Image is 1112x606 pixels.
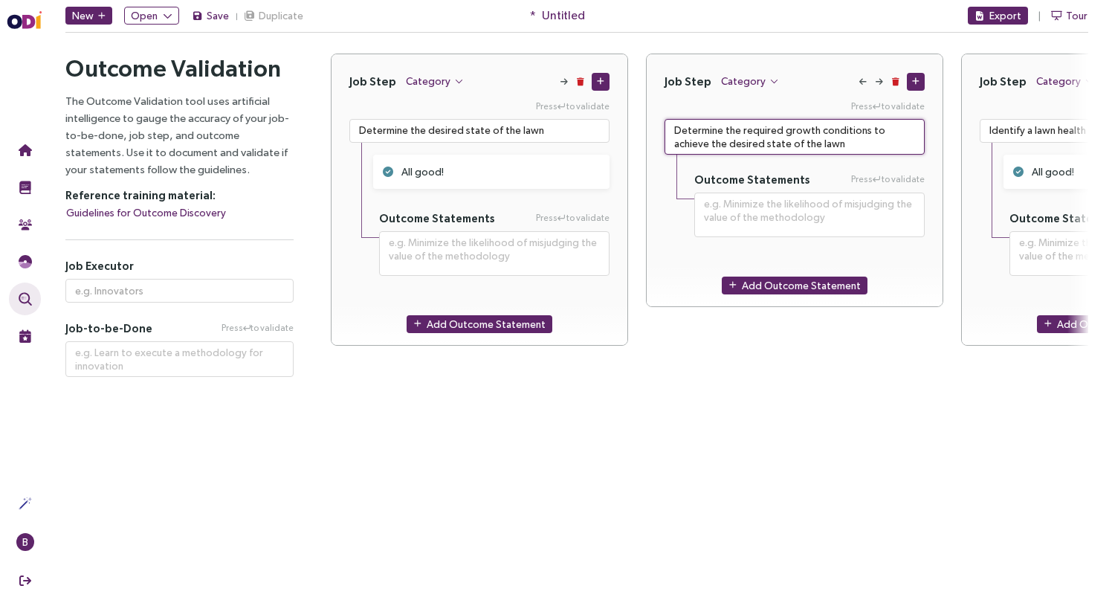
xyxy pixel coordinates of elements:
[9,171,41,204] button: Training
[19,329,32,343] img: Live Events
[694,173,810,187] h5: Outcome Statements
[222,321,294,335] span: Press to validate
[19,218,32,231] img: Community
[720,72,780,90] button: Category
[349,74,396,88] h4: Job Step
[858,77,868,88] button: Move Left
[406,73,450,89] span: Category
[19,497,32,510] img: Actions
[72,7,94,24] span: New
[9,208,41,241] button: Community
[9,526,41,558] button: B
[980,74,1027,88] h4: Job Step
[349,119,610,143] textarea: Press Enter to validate
[19,181,32,194] img: Training
[9,283,41,315] button: Outcome Validation
[694,193,925,237] textarea: Press Enter to validate
[742,277,861,294] span: Add Outcome Statement
[379,211,495,225] h5: Outcome Statements
[124,7,179,25] button: Open
[1050,7,1088,25] button: Tour
[968,7,1028,25] button: Export
[427,316,546,332] span: Add Outcome Statement
[665,74,711,88] h4: Job Step
[22,533,28,551] span: B
[722,277,867,294] button: Add Outcome Statement
[575,77,586,88] button: Delete Job Step
[536,211,610,225] span: Press to validate
[9,487,41,520] button: Actions
[9,134,41,167] button: Home
[65,259,294,273] h5: Job Executor
[874,77,885,88] button: Move Right
[665,119,925,155] textarea: Press Enter to validate
[65,341,294,377] textarea: Press Enter to validate
[559,77,569,88] button: Move Right
[1036,73,1081,89] span: Category
[19,292,32,306] img: Outcome Validation
[9,564,41,597] button: Sign Out
[9,320,41,352] button: Live Events
[19,255,32,268] img: JTBD Needs Framework
[65,204,227,222] button: Guidelines for Outcome Discovery
[1035,72,1095,90] button: Category
[9,245,41,278] button: Needs Framework
[890,77,901,88] button: Delete Job Step
[66,204,226,221] span: Guidelines for Outcome Discovery
[542,6,585,25] span: Untitled
[243,7,304,25] button: Duplicate
[407,315,552,333] button: Add Outcome Statement
[379,231,610,276] textarea: Press Enter to validate
[207,7,229,24] span: Save
[65,279,294,303] input: e.g. Innovators
[65,7,112,25] button: New
[405,72,465,90] button: Category
[191,7,230,25] button: Save
[1066,7,1087,24] span: Tour
[851,173,925,187] span: Press to validate
[65,321,152,335] span: Job-to-be-Done
[721,73,766,89] span: Category
[989,7,1021,24] span: Export
[65,189,216,202] strong: Reference training material:
[131,7,158,24] span: Open
[65,92,294,178] p: The Outcome Validation tool uses artificial intelligence to gauge the accuracy of your job-to-be-...
[65,54,294,83] h2: Outcome Validation
[401,164,583,180] div: All good!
